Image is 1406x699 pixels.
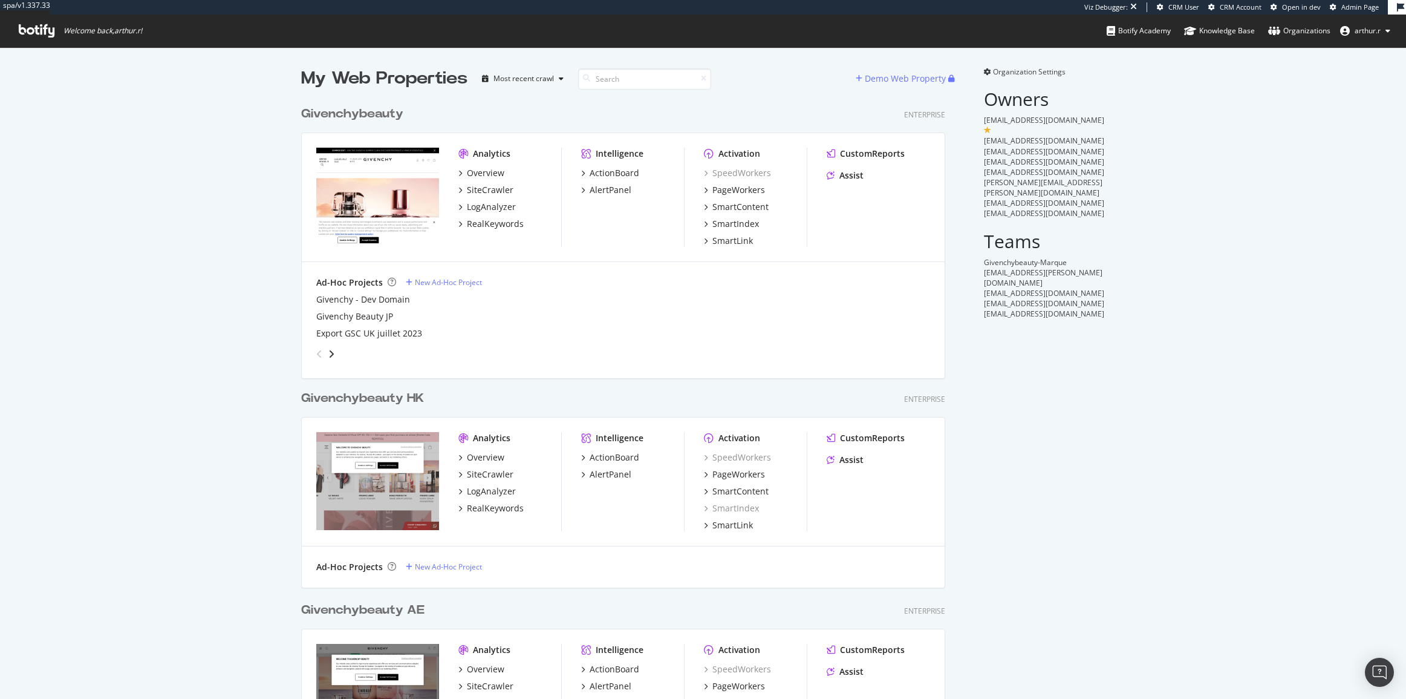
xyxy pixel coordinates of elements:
[904,394,945,404] div: Enterprise
[1168,2,1199,11] span: CRM User
[578,68,711,90] input: Search
[984,115,1104,125] span: [EMAIL_ADDRESS][DOMAIN_NAME]
[301,105,403,123] div: Givenchybeauty
[1271,2,1321,12] a: Open in dev
[467,468,513,481] div: SiteCrawler
[406,277,482,287] a: New Ad-Hoc Project
[596,644,643,656] div: Intelligence
[316,310,393,323] a: Givenchy Beauty JP
[1282,2,1321,11] span: Open in dev
[865,73,946,85] div: Demo Web Property
[704,663,771,675] a: SpeedWorkers
[1341,2,1379,11] span: Admin Page
[1184,15,1255,47] a: Knowledge Base
[712,485,769,497] div: SmartContent
[467,663,504,675] div: Overview
[827,148,905,160] a: CustomReports
[1107,15,1171,47] a: Botify Academy
[718,148,760,160] div: Activation
[704,235,753,247] a: SmartLink
[1365,658,1394,687] div: Open Intercom Messenger
[840,432,905,444] div: CustomReports
[704,218,759,230] a: SmartIndex
[827,644,905,656] a: CustomReports
[301,67,467,91] div: My Web Properties
[704,184,765,196] a: PageWorkers
[827,666,864,678] a: Assist
[458,167,504,179] a: Overview
[984,267,1102,288] span: [EMAIL_ADDRESS][PERSON_NAME][DOMAIN_NAME]
[712,235,753,247] div: SmartLink
[993,67,1066,77] span: Organization Settings
[581,663,639,675] a: ActionBoard
[827,454,864,466] a: Assist
[458,451,504,464] a: Overview
[704,468,765,481] a: PageWorkers
[904,110,945,120] div: Enterprise
[839,666,864,678] div: Assist
[467,680,513,692] div: SiteCrawler
[712,184,765,196] div: PageWorkers
[856,69,948,88] button: Demo Web Property
[473,644,510,656] div: Analytics
[827,169,864,182] a: Assist
[596,432,643,444] div: Intelligence
[704,519,753,531] a: SmartLink
[1107,25,1171,37] div: Botify Academy
[590,167,639,179] div: ActionBoard
[712,218,759,230] div: SmartIndex
[301,390,424,407] div: Givenchybeauty HK
[1084,2,1128,12] div: Viz Debugger:
[458,184,513,196] a: SiteCrawler
[856,73,948,84] a: Demo Web Property
[839,454,864,466] div: Assist
[581,468,631,481] a: AlertPanel
[712,468,765,481] div: PageWorkers
[984,198,1104,208] span: [EMAIL_ADDRESS][DOMAIN_NAME]
[590,184,631,196] div: AlertPanel
[1157,2,1199,12] a: CRM User
[704,167,771,179] a: SpeedWorkers
[984,231,1105,251] h2: Teams
[984,257,1105,267] div: Givenchybeauty-Marque
[493,75,554,82] div: Most recent crawl
[840,644,905,656] div: CustomReports
[712,519,753,531] div: SmartLink
[1330,2,1379,12] a: Admin Page
[458,218,524,230] a: RealKeywords
[704,485,769,497] a: SmartContent
[458,680,513,692] a: SiteCrawler
[984,157,1104,167] span: [EMAIL_ADDRESS][DOMAIN_NAME]
[827,432,905,444] a: CustomReports
[581,451,639,464] a: ActionBoard
[473,148,510,160] div: Analytics
[596,148,643,160] div: Intelligence
[458,663,504,675] a: Overview
[704,502,759,514] a: SmartIndex
[590,663,639,675] div: ActionBoard
[316,432,439,530] img: shopgivenchybeauty.hk
[467,201,516,213] div: LogAnalyzer
[467,485,516,497] div: LogAnalyzer
[984,146,1104,157] span: [EMAIL_ADDRESS][DOMAIN_NAME]
[590,468,631,481] div: AlertPanel
[1268,15,1330,47] a: Organizations
[467,218,524,230] div: RealKeywords
[904,606,945,616] div: Enterprise
[704,201,769,213] a: SmartContent
[458,502,524,514] a: RealKeywords
[467,167,504,179] div: Overview
[1220,2,1261,11] span: CRM Account
[316,327,422,340] div: Export GSC UK juillet 2023
[316,294,410,306] a: Givenchy - Dev Domain
[316,277,383,289] div: Ad-Hoc Projects
[473,432,510,444] div: Analytics
[590,680,631,692] div: AlertPanel
[316,148,439,246] img: givenchybeauty.com
[984,309,1104,319] span: [EMAIL_ADDRESS][DOMAIN_NAME]
[467,184,513,196] div: SiteCrawler
[458,468,513,481] a: SiteCrawler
